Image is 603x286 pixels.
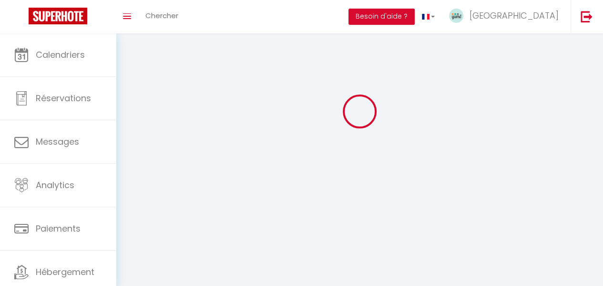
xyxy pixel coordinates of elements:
[470,10,559,21] span: [GEOGRAPHIC_DATA]
[145,11,178,21] span: Chercher
[36,49,85,61] span: Calendriers
[8,4,36,32] button: Ouvrir le widget de chat LiveChat
[36,92,91,104] span: Réservations
[36,222,81,234] span: Paiements
[29,8,87,24] img: Super Booking
[581,11,593,22] img: logout
[36,266,94,278] span: Hébergement
[36,179,74,191] span: Analytics
[348,9,415,25] button: Besoin d'aide ?
[449,9,463,23] img: ...
[36,136,79,148] span: Messages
